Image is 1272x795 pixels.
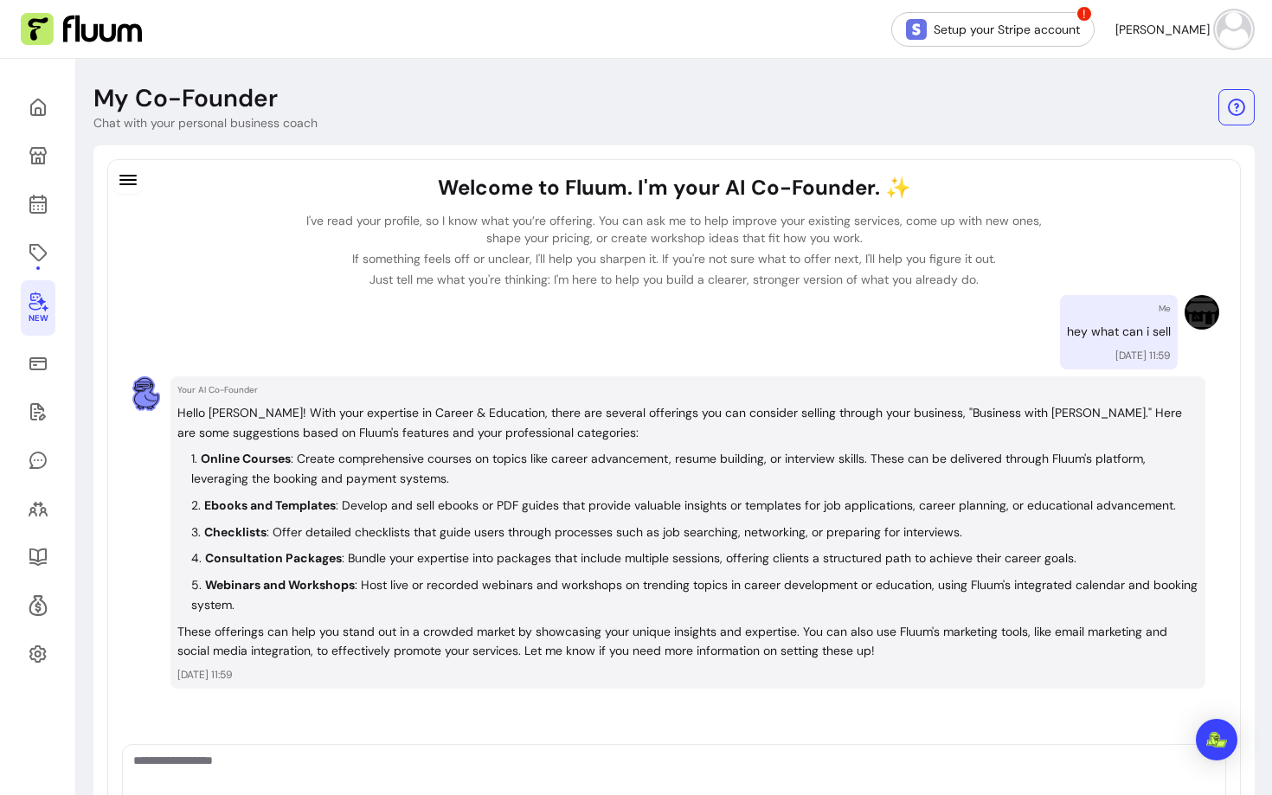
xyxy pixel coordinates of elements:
p: [DATE] 11:59 [1115,349,1171,362]
p: My Co-Founder [93,83,278,114]
p: hey what can i sell [1067,322,1171,342]
a: My Page [21,135,55,176]
p: If something feels off or unclear, I'll help you sharpen it. If you're not sure what to offer nex... [297,250,1051,267]
a: Clients [21,488,55,529]
p: : Host live or recorded webinars and workshops on trending topics in career development or educat... [191,577,1198,612]
h1: Welcome to Fluum. I'm your AI Co-Founder. ✨ [297,174,1051,202]
p: : Bundle your expertise into packages that include multiple sessions, offering clients a structur... [205,550,1076,566]
p: Chat with your personal business coach [93,114,318,131]
strong: Checklists [204,524,267,540]
a: Home [21,87,55,128]
p: Hello [PERSON_NAME]! With your expertise in Career & Education, there are several offerings you c... [177,403,1198,443]
span: ! [1076,5,1093,22]
p: [DATE] 11:59 [177,668,1198,682]
a: Calendar [21,183,55,225]
a: Sales [21,343,55,384]
img: avatar [1217,12,1251,47]
strong: Webinars and Workshops [205,577,355,593]
a: New [21,280,55,336]
a: My Messages [21,439,55,481]
span: New [29,313,48,324]
a: Offerings [21,232,55,273]
button: avatar[PERSON_NAME] [1115,12,1251,47]
strong: Online Courses [201,451,291,466]
a: Waivers [21,391,55,433]
a: Resources [21,536,55,578]
a: Refer & Earn [21,585,55,626]
p: These offerings can help you stand out in a crowded market by showcasing your unique insights and... [177,622,1198,662]
p: Me [1159,302,1171,315]
div: Open Intercom Messenger [1196,719,1237,760]
p: I've read your profile, so I know what you’re offering. You can ask me to help improve your exist... [297,212,1051,247]
strong: Ebooks and Templates [204,497,336,513]
img: AI Co-Founder avatar [129,376,164,411]
p: : Develop and sell ebooks or PDF guides that provide valuable insights or templates for job appli... [204,497,1176,513]
a: Settings [21,633,55,675]
p: : Create comprehensive courses on topics like career advancement, resume building, or interview s... [191,451,1146,486]
img: Fluum Logo [21,13,142,46]
p: Your AI Co-Founder [177,383,1198,396]
p: Just tell me what you're thinking: I'm here to help you build a clearer, stronger version of what... [297,271,1051,288]
img: Provider image [1185,295,1219,330]
a: Setup your Stripe account [891,12,1095,47]
strong: Consultation Packages [205,550,342,566]
span: [PERSON_NAME] [1115,21,1210,38]
img: Stripe Icon [906,19,927,40]
p: : Offer detailed checklists that guide users through processes such as job searching, networking,... [204,524,962,540]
